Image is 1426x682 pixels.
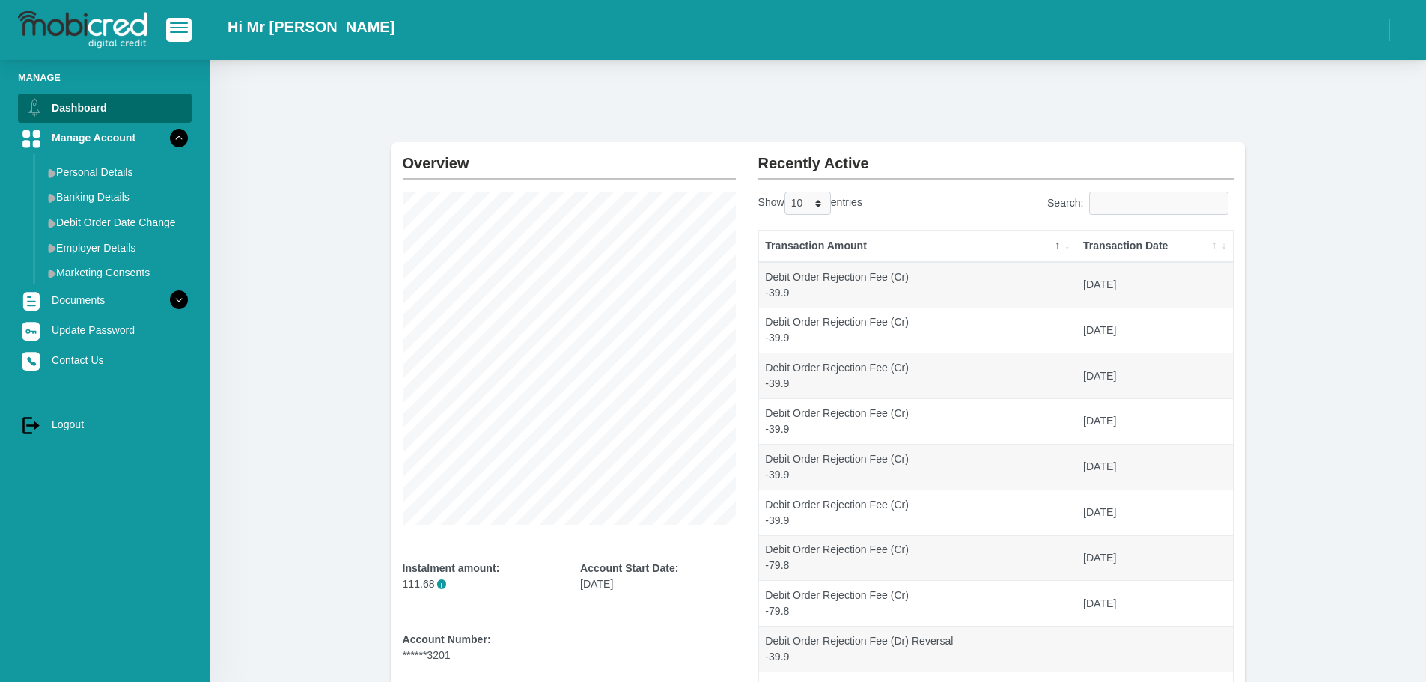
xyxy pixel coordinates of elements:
a: Personal Details [42,160,192,184]
th: Transaction Date: activate to sort column ascending [1076,231,1232,262]
h2: Recently Active [758,142,1234,172]
img: menu arrow [48,168,56,178]
select: Showentries [784,192,831,215]
a: Employer Details [42,236,192,260]
td: [DATE] [1076,535,1232,581]
input: Search: [1089,192,1228,215]
td: Debit Order Rejection Fee (Cr) -39.9 [759,262,1077,308]
td: Debit Order Rejection Fee (Cr) -39.9 [759,308,1077,353]
h2: Hi Mr [PERSON_NAME] [228,18,394,36]
td: Debit Order Rejection Fee (Cr) -39.9 [759,444,1077,490]
img: menu arrow [48,219,56,228]
a: Update Password [18,316,192,344]
th: Transaction Amount: activate to sort column descending [759,231,1077,262]
td: [DATE] [1076,262,1232,308]
img: menu arrow [48,269,56,278]
td: Debit Order Rejection Fee (Dr) Reversal -39.9 [759,626,1077,672]
td: Debit Order Rejection Fee (Cr) -79.8 [759,535,1077,581]
li: Manage [18,70,192,85]
b: Instalment amount: [403,562,500,574]
td: [DATE] [1076,444,1232,490]
img: logo-mobicred.svg [18,11,147,49]
td: [DATE] [1076,308,1232,353]
p: 111.68 [403,576,558,592]
a: Logout [18,410,192,439]
td: Debit Order Rejection Fee (Cr) -39.9 [759,353,1077,398]
a: Dashboard [18,94,192,122]
a: Documents [18,286,192,314]
img: menu arrow [48,243,56,253]
img: menu arrow [48,193,56,203]
a: Contact Us [18,346,192,374]
td: [DATE] [1076,490,1232,535]
h2: Overview [403,142,736,172]
td: [DATE] [1076,353,1232,398]
div: [DATE] [580,561,736,592]
td: Debit Order Rejection Fee (Cr) -39.9 [759,490,1077,535]
td: Debit Order Rejection Fee (Cr) -79.8 [759,580,1077,626]
label: Search: [1047,192,1234,215]
a: Banking Details [42,185,192,209]
a: Debit Order Date Change [42,210,192,234]
td: [DATE] [1076,580,1232,626]
td: Debit Order Rejection Fee (Cr) -39.9 [759,398,1077,444]
a: Manage Account [18,124,192,152]
b: Account Start Date: [580,562,678,574]
a: Marketing Consents [42,261,192,284]
b: Account Number: [403,633,491,645]
label: Show entries [758,192,862,215]
td: [DATE] [1076,398,1232,444]
span: i [437,579,447,589]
